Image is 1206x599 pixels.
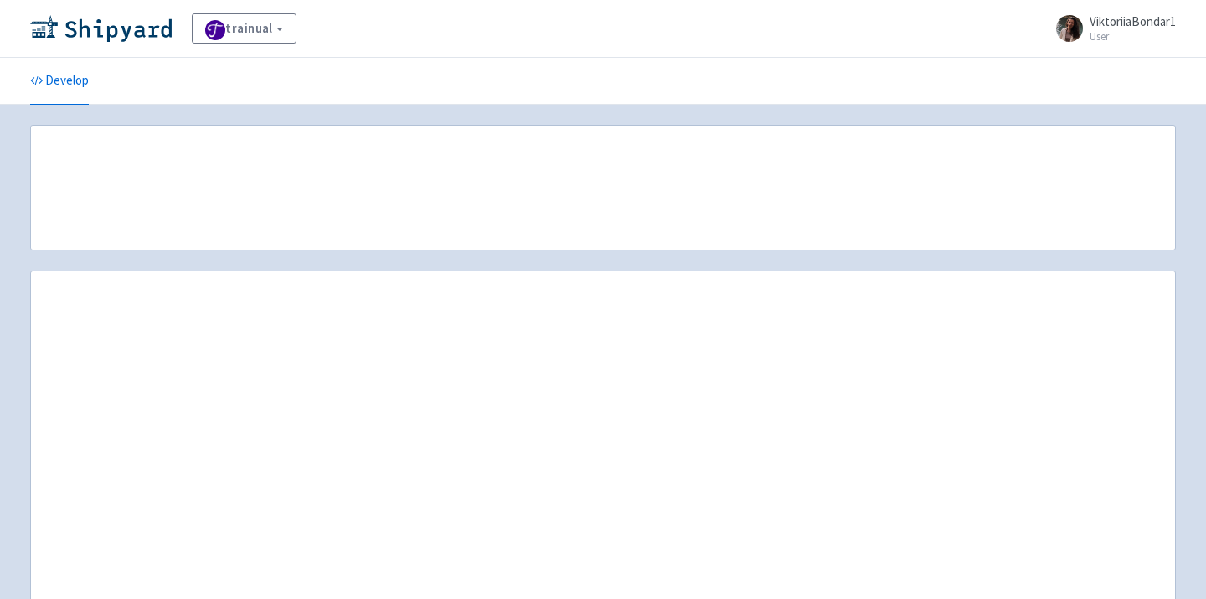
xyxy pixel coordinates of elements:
[192,13,296,44] a: trainual
[1090,31,1176,42] small: User
[1090,13,1176,29] span: ViktoriiaBondar1
[1046,15,1176,42] a: ViktoriiaBondar1 User
[30,15,172,42] img: Shipyard logo
[30,58,89,105] a: Develop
